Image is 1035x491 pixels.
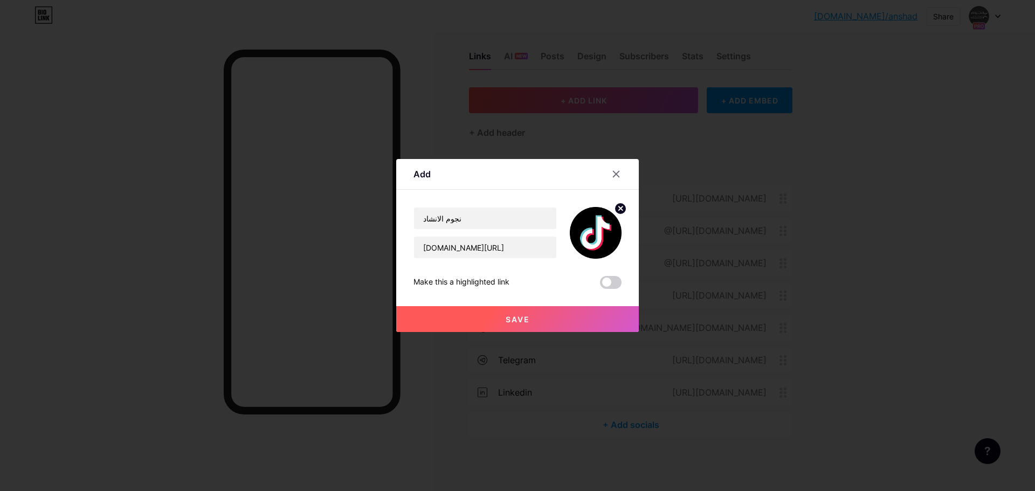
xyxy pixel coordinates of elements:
div: Make this a highlighted link [413,276,509,289]
img: link_thumbnail [570,207,622,259]
span: Save [506,315,530,324]
input: Title [414,208,556,229]
input: URL [414,237,556,258]
button: Save [396,306,639,332]
div: Add [413,168,431,181]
